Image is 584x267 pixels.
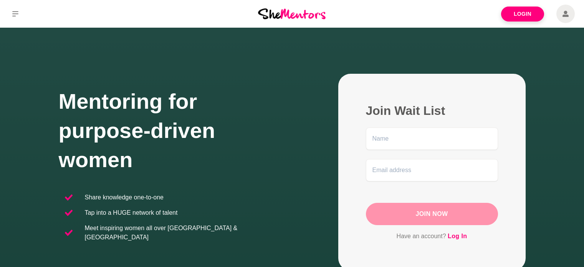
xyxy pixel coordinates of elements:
[448,231,467,241] a: Log In
[501,7,544,22] a: Login
[85,193,164,202] p: Share knowledge one-to-one
[366,231,498,241] p: Have an account?
[85,208,178,217] p: Tap into a HUGE network of talent
[366,159,498,181] input: Email address
[85,224,286,242] p: Meet inspiring women all over [GEOGRAPHIC_DATA] & [GEOGRAPHIC_DATA]
[59,87,292,174] h1: Mentoring for purpose-driven women
[366,103,498,118] h2: Join Wait List
[258,8,326,19] img: She Mentors Logo
[366,128,498,150] input: Name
